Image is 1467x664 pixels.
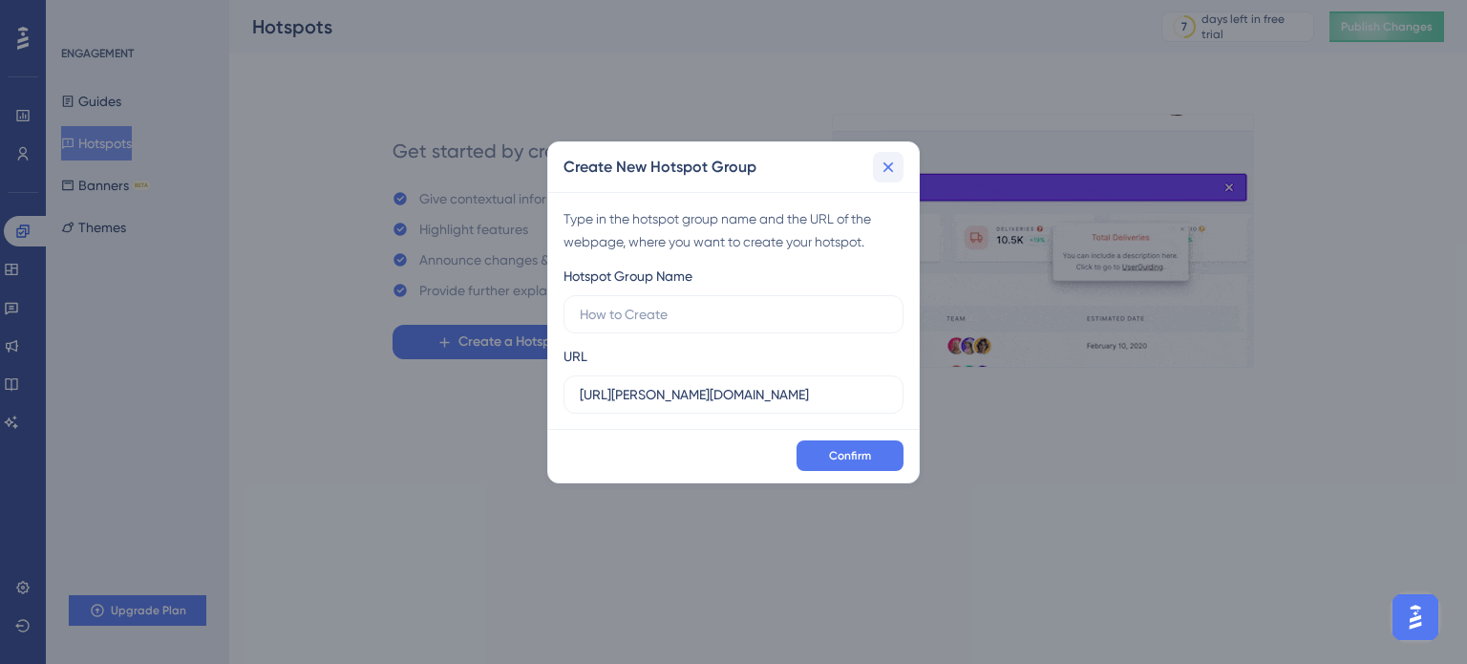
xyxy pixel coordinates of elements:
div: Hotspot Group Name [563,265,692,288]
iframe: UserGuiding AI Assistant Launcher [1387,589,1444,646]
input: How to Create [580,304,887,325]
span: Confirm [829,448,871,463]
input: https://www.example.com [580,384,887,405]
div: URL [563,345,587,368]
div: Type in the hotspot group name and the URL of the webpage, where you want to create your hotspot. [563,207,904,253]
h2: Create New Hotspot Group [563,156,756,179]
